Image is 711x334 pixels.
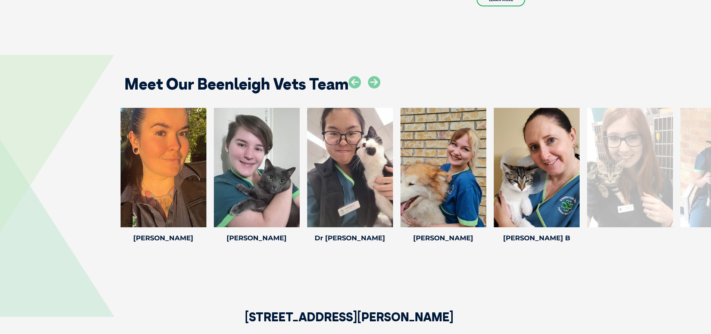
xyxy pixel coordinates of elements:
[494,235,580,241] h4: [PERSON_NAME] B
[121,235,206,241] h4: [PERSON_NAME]
[124,76,349,92] h2: Meet Our Beenleigh Vets Team
[400,235,486,241] h4: [PERSON_NAME]
[307,235,393,241] h4: Dr [PERSON_NAME]
[214,235,300,241] h4: [PERSON_NAME]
